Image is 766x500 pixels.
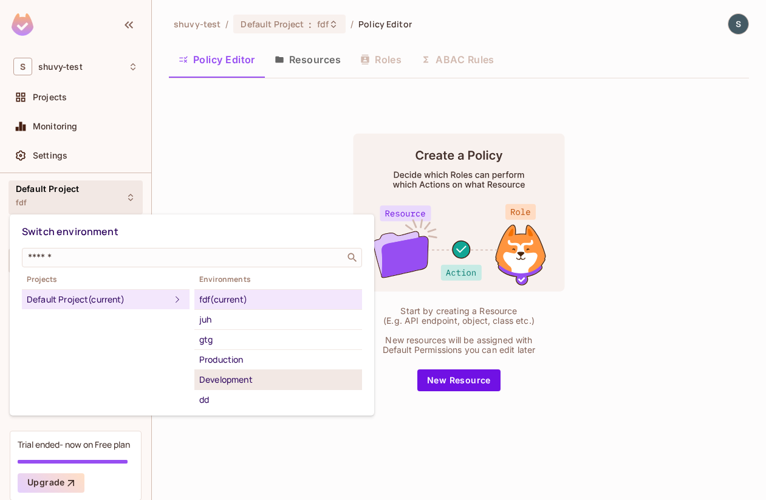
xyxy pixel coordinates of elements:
span: Projects [22,275,190,284]
div: Development [199,372,357,387]
div: fdf (current) [199,292,357,307]
div: dd [199,392,357,407]
div: gtg [199,332,357,347]
div: Production [199,352,357,367]
div: juh [199,312,357,327]
div: Default Project (current) [27,292,170,307]
span: Environments [194,275,362,284]
span: Switch environment [22,225,118,238]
